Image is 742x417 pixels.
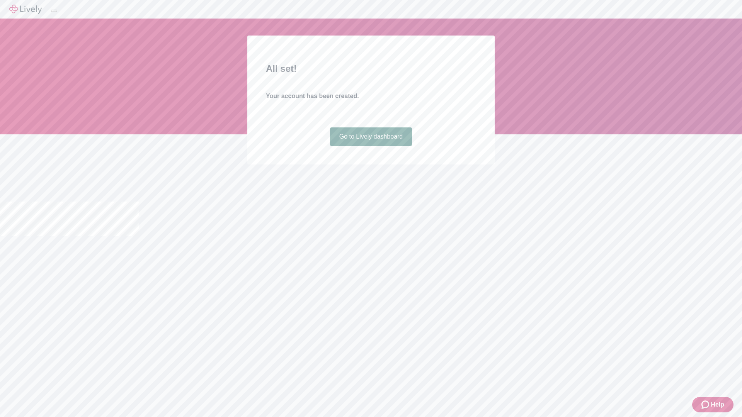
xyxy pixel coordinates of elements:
[692,397,733,412] button: Zendesk support iconHelp
[330,127,412,146] a: Go to Lively dashboard
[51,10,57,12] button: Log out
[9,5,42,14] img: Lively
[711,400,724,409] span: Help
[266,62,476,76] h2: All set!
[701,400,711,409] svg: Zendesk support icon
[266,92,476,101] h4: Your account has been created.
